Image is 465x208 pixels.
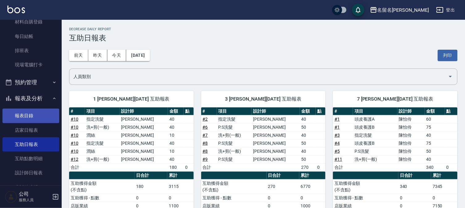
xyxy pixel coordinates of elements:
button: 前天 [69,50,88,61]
a: #8 [203,149,208,154]
a: 店販抽成明細 [2,180,59,194]
span: 7 [PERSON_NAME][DATE] 互助報表 [340,96,450,102]
a: #6 [203,125,208,130]
th: 設計師 [251,107,300,115]
td: [PERSON_NAME] [120,115,168,123]
a: 報表目錄 [2,109,59,123]
a: #8 [203,141,208,146]
input: 人員名稱 [72,71,446,82]
td: 互助獲得金額 (不含點) [201,179,267,194]
h2: Decrease Daily Report [69,27,458,31]
td: 340 [425,163,445,171]
a: 互助日報表 [2,137,59,152]
th: # [201,107,217,115]
td: 0 [184,163,193,171]
td: 40 [168,123,184,131]
th: 日合計 [398,172,431,180]
td: 洗+剪(一般) [85,123,120,131]
td: 指定洗髮 [217,115,252,123]
td: 0 [316,163,326,171]
td: 潤絲 [85,147,120,155]
h5: 公司 [19,191,50,197]
td: 陳怡伶 [397,123,425,131]
th: 點 [445,107,458,115]
table: a dense table [69,107,194,172]
table: a dense table [201,107,326,172]
th: 累計 [431,172,458,180]
td: 陳怡伶 [397,139,425,147]
a: #10 [71,125,78,130]
a: #4 [334,141,340,146]
button: 登出 [434,4,458,16]
td: P.S洗髮 [217,139,252,147]
td: 10 [168,131,184,139]
td: 洗+剪(一般) [85,155,120,163]
div: 名留名[PERSON_NAME] [377,6,429,14]
a: 店家日報表 [2,123,59,137]
button: [DATE] [126,50,150,61]
th: 項目 [85,107,120,115]
td: [PERSON_NAME] [251,131,300,139]
th: 項目 [353,107,397,115]
button: 報表及分析 [2,90,59,106]
td: 40 [425,155,445,163]
td: 潤絲 [85,131,120,139]
a: 現場電腦打卡 [2,58,59,72]
th: 點 [316,107,326,115]
td: 0 [167,194,194,202]
th: 累計 [299,172,326,180]
td: 互助獲得金額 (不含點) [69,179,135,194]
a: #1 [334,117,340,122]
button: Open [446,72,455,81]
td: 50 [300,155,316,163]
td: 頭皮養護B [353,139,397,147]
td: 50 [300,123,316,131]
td: [PERSON_NAME] [251,139,300,147]
td: 0 [431,194,458,202]
th: # [69,107,85,115]
td: 陳怡伶 [397,147,425,155]
th: 金額 [425,107,445,115]
td: 10 [168,147,184,155]
td: 60 [425,115,445,123]
td: 頭皮養護B [353,123,397,131]
a: #9 [203,157,208,162]
td: 340 [398,179,431,194]
td: 7345 [431,179,458,194]
td: 互助獲得金額 (不含點) [333,179,398,194]
td: 180 [168,163,184,171]
a: #2 [203,117,208,122]
td: 40 [300,147,316,155]
td: [PERSON_NAME] [251,123,300,131]
td: [PERSON_NAME] [120,123,168,131]
button: 今天 [107,50,127,61]
a: #12 [71,157,78,162]
td: 75 [425,123,445,131]
th: 點 [184,107,193,115]
td: 40 [168,139,184,147]
button: save [352,4,364,16]
td: [PERSON_NAME] [120,147,168,155]
a: 互助點數明細 [2,152,59,166]
a: 每日結帳 [2,29,59,44]
td: P.S洗髮 [353,147,397,155]
a: 排班表 [2,44,59,58]
th: # [333,107,353,115]
td: [PERSON_NAME] [120,131,168,139]
td: 陳怡伶 [397,155,425,163]
button: 名留名[PERSON_NAME] [367,4,431,16]
td: 0 [398,194,431,202]
td: 洗+剪(一般) [217,131,252,139]
td: 互助獲得 - 點數 [201,194,267,202]
td: 洗+剪(一般) [353,155,397,163]
td: 互助獲得 - 點數 [69,194,135,202]
a: #10 [71,117,78,122]
td: 指定洗髮 [85,115,120,123]
th: 金額 [168,107,184,115]
td: 180 [135,179,167,194]
td: 洗+剪(一般) [217,147,252,155]
th: 項目 [217,107,252,115]
td: 指定洗髮 [353,131,397,139]
a: #1 [334,125,340,130]
td: 合計 [333,163,353,171]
